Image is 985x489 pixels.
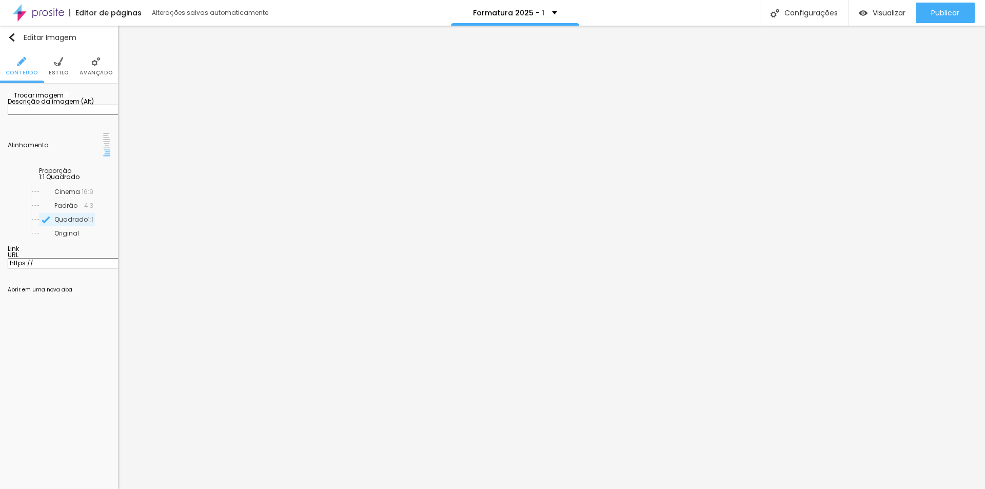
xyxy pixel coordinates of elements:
[849,3,916,23] button: Visualizar
[80,70,112,75] span: Avançado
[42,216,50,224] img: Icone
[873,9,905,17] span: Visualizar
[916,3,975,23] button: Publicar
[82,189,93,195] span: 16:9
[8,142,103,148] div: Alinhamento
[8,33,16,42] img: Icone
[8,287,110,292] div: Abrir em uma nova aba
[8,91,64,100] span: Trocar imagem
[931,9,959,17] span: Publicar
[8,252,110,258] div: URL
[473,9,544,16] p: Formatura 2025 - 1
[103,133,110,140] img: paragraph-left-align.svg
[6,70,38,75] span: Conteúdo
[54,57,63,66] img: Icone
[64,91,70,97] img: Icone
[103,141,110,148] img: paragraph-center-align.svg
[54,201,77,210] span: Padrão
[8,33,76,42] div: Editar Imagem
[91,57,101,66] img: Icone
[88,217,93,223] span: 1:1
[103,149,110,157] img: paragraph-right-align.svg
[771,9,779,17] img: Icone
[17,57,26,66] img: Icone
[8,99,110,105] div: Descrição da imagem (Alt)
[84,203,93,209] span: 4:3
[39,172,80,181] span: 1:1 Quadrado
[54,215,88,224] span: Quadrado
[8,246,110,252] div: Link
[49,70,69,75] span: Estilo
[859,9,868,17] img: view-1.svg
[118,26,985,489] iframe: Editor
[54,187,80,196] span: Cinema
[69,9,142,16] div: Editor de páginas
[152,10,270,16] div: Alterações salvas automaticamente
[8,91,14,97] img: Icone
[8,281,13,286] img: Icone
[39,168,80,174] div: Proporção
[54,229,79,238] span: Original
